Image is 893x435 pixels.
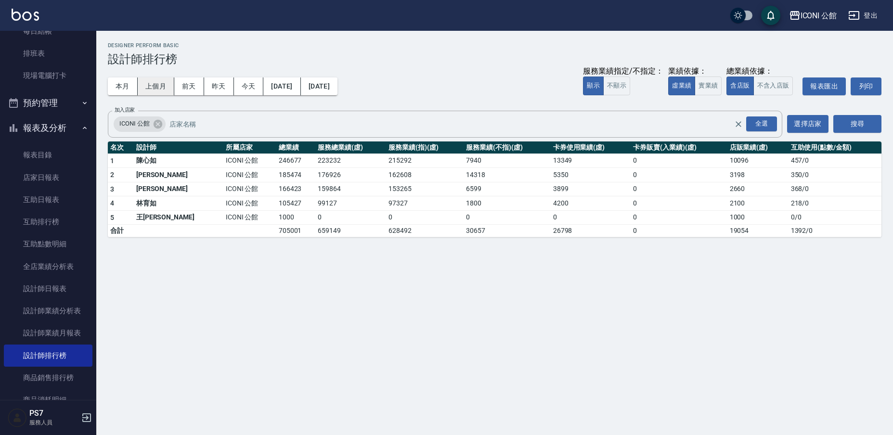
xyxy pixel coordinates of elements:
span: ICONI 公館 [114,119,155,128]
a: 報表匯出 [802,77,846,95]
td: ICONI 公館 [223,210,276,225]
td: 0 [315,210,386,225]
a: 報表目錄 [4,144,92,166]
td: 159864 [315,182,386,196]
a: 互助點數明細 [4,233,92,255]
td: 2660 [727,182,789,196]
a: 互助日報表 [4,189,92,211]
th: 服務總業績(虛) [315,141,386,154]
td: ICONI 公館 [223,168,276,182]
td: 162608 [386,168,464,182]
td: 0 [631,225,727,237]
td: 4200 [551,196,631,211]
img: Logo [12,9,39,21]
button: 列印 [851,77,881,95]
td: 26798 [551,225,631,237]
td: 97327 [386,196,464,211]
td: 628492 [386,225,464,237]
th: 店販業績(虛) [727,141,789,154]
button: 選擇店家 [787,115,828,133]
th: 卡券使用業績(虛) [551,141,631,154]
td: 14318 [464,168,551,182]
div: ICONI 公館 [801,10,837,22]
h3: 設計師排行榜 [108,52,881,66]
td: 105427 [276,196,316,211]
button: 實業績 [695,77,722,95]
td: 陳心如 [134,154,223,168]
button: 顯示 [583,77,604,95]
td: ICONI 公館 [223,182,276,196]
button: 昨天 [204,77,234,95]
a: 商品消耗明細 [4,389,92,411]
span: 1 [110,157,114,165]
td: 5350 [551,168,631,182]
a: 設計師業績分析表 [4,300,92,322]
div: 全選 [746,116,777,131]
th: 服務業績(指)(虛) [386,141,464,154]
img: Person [8,408,27,427]
td: 246677 [276,154,316,168]
td: ICONI 公館 [223,154,276,168]
a: 商品銷售排行榜 [4,367,92,389]
td: [PERSON_NAME] [134,168,223,182]
td: 1000 [727,210,789,225]
button: 不含入店販 [753,77,793,95]
td: 6599 [464,182,551,196]
td: 3198 [727,168,789,182]
td: 0 [631,210,727,225]
td: 0 [551,210,631,225]
td: 705001 [276,225,316,237]
a: 設計師業績月報表 [4,322,92,344]
button: 上個月 [138,77,174,95]
td: 林育如 [134,196,223,211]
td: ICONI 公館 [223,196,276,211]
h5: PS7 [29,409,78,418]
td: 0 [386,210,464,225]
button: 登出 [844,7,881,25]
td: 153265 [386,182,464,196]
button: Open [744,115,779,133]
button: 含店販 [726,77,753,95]
a: 店家日報表 [4,166,92,189]
button: 虛業績 [668,77,695,95]
td: 457 / 0 [789,154,881,168]
button: save [761,6,780,25]
td: 1800 [464,196,551,211]
button: 報表及分析 [4,115,92,141]
span: 5 [110,214,114,221]
th: 服務業績(不指)(虛) [464,141,551,154]
th: 設計師 [134,141,223,154]
td: [PERSON_NAME] [134,182,223,196]
a: 設計師排行榜 [4,345,92,367]
td: 合計 [108,225,134,237]
th: 互助使用(點數/金額) [789,141,881,154]
td: 0 [631,154,727,168]
button: 不顯示 [603,77,630,95]
button: 前天 [174,77,204,95]
td: 99127 [315,196,386,211]
button: ICONI 公館 [785,6,841,26]
button: 預約管理 [4,90,92,115]
a: 設計師日報表 [4,278,92,300]
td: 176926 [315,168,386,182]
input: 店家名稱 [167,115,751,132]
td: 659149 [315,225,386,237]
td: 1392 / 0 [789,225,881,237]
a: 排班表 [4,42,92,64]
td: 1000 [276,210,316,225]
td: 0 [631,182,727,196]
h2: Designer Perform Basic [108,42,881,49]
td: 0 [631,168,727,182]
td: 19054 [727,225,789,237]
p: 服務人員 [29,418,78,427]
button: 本月 [108,77,138,95]
th: 總業績 [276,141,316,154]
a: 互助排行榜 [4,211,92,233]
td: 13349 [551,154,631,168]
td: 0 / 0 [789,210,881,225]
span: 3 [110,185,114,193]
div: 服務業績指定/不指定： [583,66,663,77]
th: 所屬店家 [223,141,276,154]
td: 10096 [727,154,789,168]
td: 2100 [727,196,789,211]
